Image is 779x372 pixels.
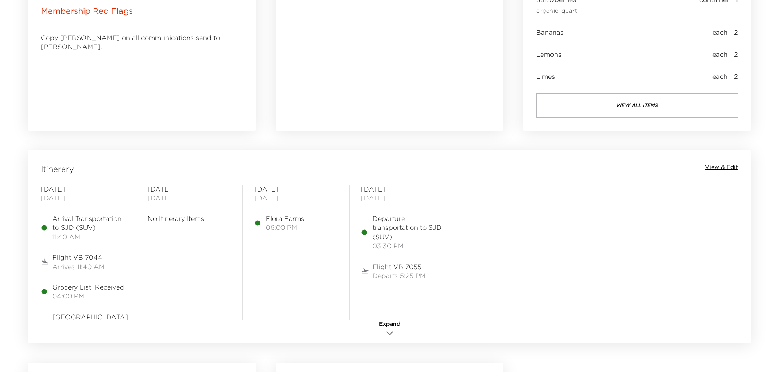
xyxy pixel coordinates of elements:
[536,28,563,37] span: Bananas
[52,312,128,340] span: [GEOGRAPHIC_DATA] restaurant at [GEOGRAPHIC_DATA]
[369,320,410,339] button: Expand
[41,5,133,17] p: Membership Red Flags
[712,72,727,81] span: each
[536,7,577,15] span: organic, quart
[361,185,445,194] span: [DATE]
[734,50,738,59] span: 2
[52,253,105,262] span: Flight VB 7044
[148,185,231,194] span: [DATE]
[41,163,74,175] span: Itinerary
[734,72,738,81] span: 2
[41,185,124,194] span: [DATE]
[148,194,231,203] span: [DATE]
[536,50,561,59] span: Lemons
[52,214,124,232] span: Arrival Transportation to SJD (SUV)
[373,262,426,271] span: Flight VB 7055
[361,194,445,203] span: [DATE]
[373,271,426,280] span: Departs 5:25 PM
[373,214,445,241] span: Departure transportation to SJD (SUV)
[373,241,445,250] span: 03:30 PM
[41,33,243,51] p: Copy [PERSON_NAME] on all communications send to [PERSON_NAME].
[148,214,231,223] span: No Itinerary Items
[536,72,555,81] span: Limes
[379,320,400,328] span: Expand
[266,223,304,232] span: 06:00 PM
[712,50,727,59] span: each
[734,28,738,37] span: 2
[254,185,338,194] span: [DATE]
[41,194,124,203] span: [DATE]
[254,194,338,203] span: [DATE]
[52,283,124,292] span: Grocery List: Received
[52,232,124,241] span: 11:40 AM
[705,163,738,172] button: View & Edit
[52,262,105,271] span: Arrives 11:40 AM
[266,214,304,223] span: Flora Farms
[712,28,727,37] span: each
[52,292,124,301] span: 04:00 PM
[536,93,738,118] button: view all items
